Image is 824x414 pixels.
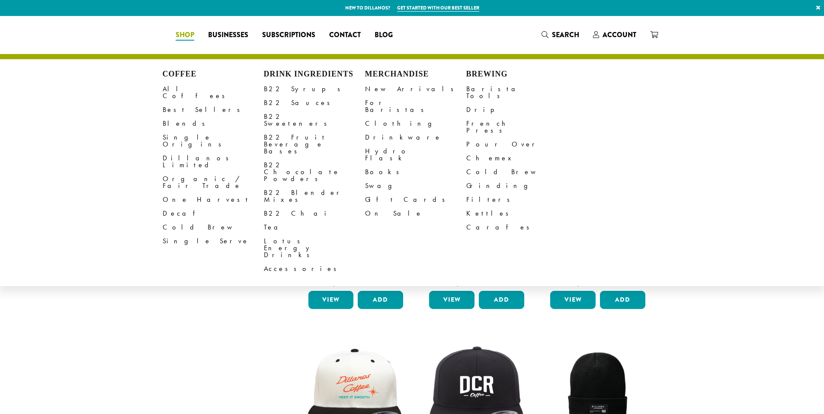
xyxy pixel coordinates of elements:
[466,103,568,117] a: Drip
[163,207,264,220] a: Decaf
[358,291,403,309] button: Add
[365,96,466,117] a: For Baristas
[163,82,264,103] a: All Coffees
[264,186,365,207] a: B22 Blender Mixes
[163,151,264,172] a: Dillanos Limited
[535,28,586,42] a: Search
[264,220,365,234] a: Tea
[163,234,264,248] a: Single Serve
[264,110,365,131] a: B22 Sweeteners
[466,70,568,79] h4: Brewing
[264,131,365,158] a: B22 Fruit Beverage Bases
[479,291,524,309] button: Add
[466,193,568,207] a: Filters
[365,179,466,193] a: Swag
[365,70,466,79] h4: Merchandise
[163,70,264,79] h4: Coffee
[550,291,596,309] a: View
[264,207,365,220] a: B22 Chai
[466,82,568,103] a: Barista Tools
[365,193,466,207] a: Gift Cards
[365,165,466,179] a: Books
[264,234,365,262] a: Lotus Energy Drinks
[466,137,568,151] a: Pour Over
[397,4,479,12] a: Get started with our best seller
[264,70,365,79] h4: Drink Ingredients
[466,220,568,234] a: Carafes
[163,220,264,234] a: Cold Brew
[466,117,568,137] a: French Press
[264,262,365,276] a: Accessories
[264,82,365,96] a: B22 Syrups
[163,172,264,193] a: Organic / Fair Trade
[552,30,579,40] span: Search
[264,158,365,186] a: B22 Chocolate Powders
[163,193,264,207] a: One Harvest
[208,30,248,41] span: Businesses
[306,150,406,287] a: Bodum Electric Milk Frother $30.00
[365,144,466,165] a: Hydro Flask
[163,117,264,131] a: Blends
[262,30,315,41] span: Subscriptions
[466,207,568,220] a: Kettles
[375,30,393,41] span: Blog
[429,291,475,309] a: View
[548,150,648,287] a: Bodum Handheld Milk Frother $10.00
[163,131,264,151] a: Single Origins
[264,96,365,110] a: B22 Sauces
[176,30,194,41] span: Shop
[365,117,466,131] a: Clothing
[308,291,354,309] a: View
[365,207,466,220] a: On Sale
[600,291,645,309] button: Add
[365,131,466,144] a: Drinkware
[466,151,568,165] a: Chemex
[466,165,568,179] a: Cold Brew
[329,30,361,41] span: Contact
[427,150,526,287] a: Bodum Electric Water Kettle $25.00
[603,30,636,40] span: Account
[466,179,568,193] a: Grinding
[365,82,466,96] a: New Arrivals
[169,28,201,42] a: Shop
[163,103,264,117] a: Best Sellers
